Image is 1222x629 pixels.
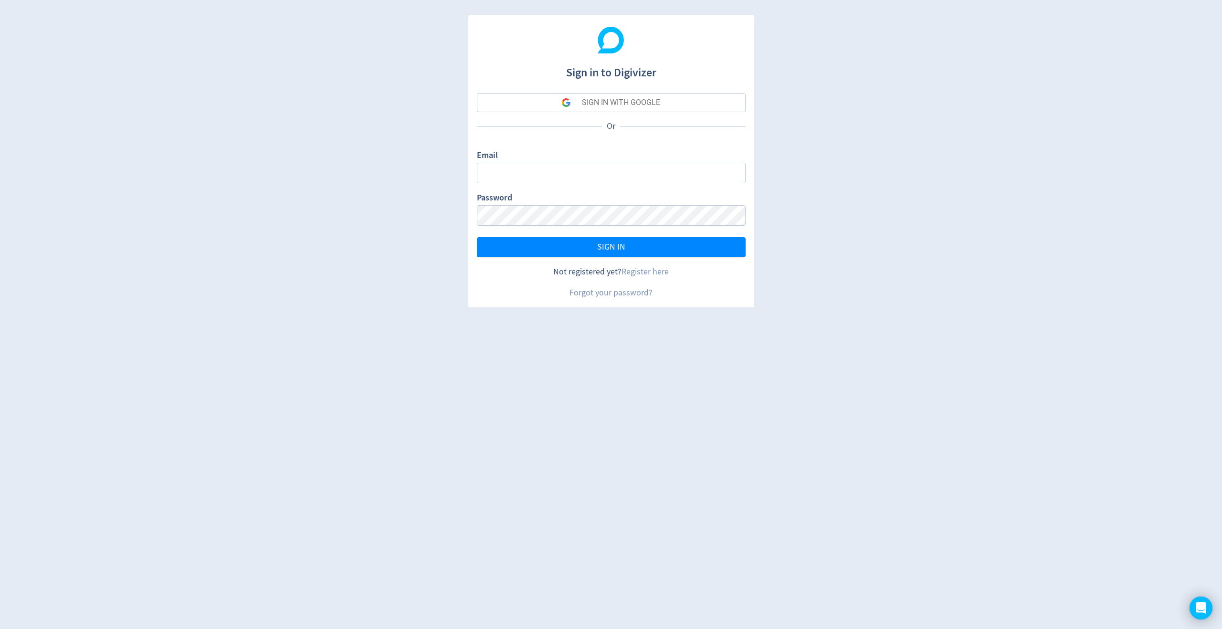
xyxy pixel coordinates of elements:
img: Digivizer Logo [598,27,624,53]
h1: Sign in to Digivizer [477,56,746,81]
div: SIGN IN WITH GOOGLE [582,93,660,112]
p: Or [602,120,620,132]
a: Register here [622,266,669,277]
button: SIGN IN WITH GOOGLE [477,93,746,112]
span: SIGN IN [597,243,625,252]
div: Not registered yet? [477,266,746,278]
button: SIGN IN [477,237,746,257]
label: Password [477,192,512,205]
a: Forgot your password? [569,287,653,298]
label: Email [477,149,498,163]
div: Open Intercom Messenger [1190,597,1212,619]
